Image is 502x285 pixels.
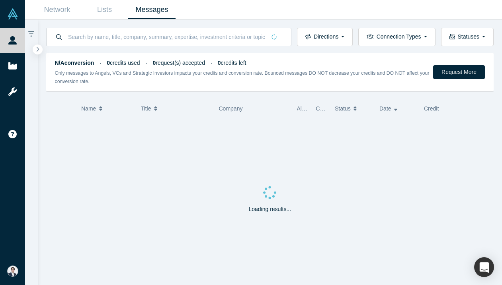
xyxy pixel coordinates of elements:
[141,100,211,117] button: Title
[441,28,494,46] button: Statuses
[219,105,243,112] span: Company
[107,60,140,66] span: credits used
[335,100,371,117] button: Status
[81,100,133,117] button: Name
[424,105,439,112] span: Credit
[7,266,18,277] img: Eisuke Shimizu's Account
[100,60,101,66] span: ·
[379,100,416,117] button: Date
[335,100,351,117] span: Status
[379,100,391,117] span: Date
[55,60,94,66] strong: N/A conversion
[152,60,156,66] strong: 0
[33,0,81,19] a: Network
[211,60,212,66] span: ·
[146,60,147,66] span: ·
[218,60,246,66] span: credits left
[316,105,357,112] span: Connection Type
[248,205,291,213] p: Loading results...
[128,0,176,19] a: Messages
[297,28,353,46] button: Directions
[218,60,221,66] strong: 0
[152,60,205,66] span: request(s) accepted
[7,8,18,19] img: Alchemist Vault Logo
[141,100,151,117] span: Title
[81,100,96,117] span: Name
[107,60,110,66] strong: 0
[433,65,485,79] button: Request More
[297,105,334,112] span: Alchemist Role
[67,27,266,46] input: Search by name, title, company, summary, expertise, investment criteria or topics of focus
[358,28,435,46] button: Connection Types
[81,0,128,19] a: Lists
[55,70,430,84] small: Only messages to Angels, VCs and Strategic Investors impacts your credits and conversion rate. Bo...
